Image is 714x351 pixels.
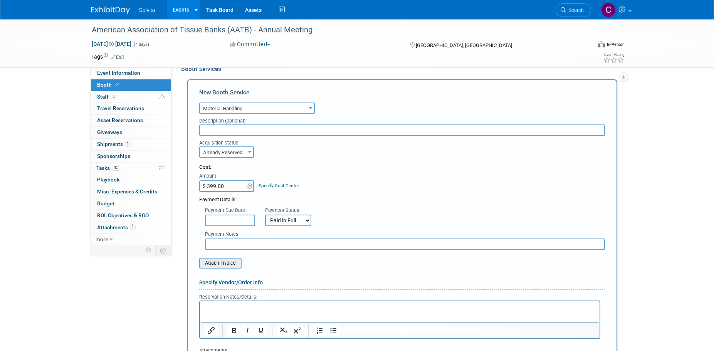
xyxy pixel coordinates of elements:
[91,151,171,162] a: Sponsorships
[111,94,116,99] span: 3
[205,325,218,336] button: Insert/edit link
[91,139,171,150] a: Shipments1
[91,7,130,14] img: ExhibitDay
[91,210,171,222] a: ROI, Objectives & ROO
[601,3,616,17] img: Cindy Miller
[97,117,143,123] span: Asset Reservations
[160,94,165,101] span: Potential Scheduling Conflict -- at least one attendee is tagged in another overlapping event.
[91,115,171,126] a: Asset Reservations
[199,293,600,301] div: Reservation Notes/Details:
[155,245,171,255] td: Toggle Event Tabs
[97,70,140,76] span: Event Information
[416,42,512,48] span: [GEOGRAPHIC_DATA], [GEOGRAPHIC_DATA]
[89,23,580,37] div: American Association of Tissue Banks (AATB) - Annual Meeting
[97,141,131,147] span: Shipments
[97,200,114,207] span: Budget
[313,325,326,336] button: Numbered list
[603,53,624,57] div: Event Rating
[91,67,171,79] a: Event Information
[205,231,605,238] div: Payment Notes
[97,94,116,100] span: Staff
[327,325,340,336] button: Bullet list
[199,88,605,101] div: New Booth Service
[199,173,255,180] div: Amount
[91,103,171,114] a: Travel Reservations
[133,42,149,47] span: (4 days)
[125,141,131,147] span: 1
[97,188,157,195] span: Misc. Expenses & Credits
[265,207,317,215] div: Payment Status
[91,186,171,198] a: Misc. Expenses & Credits
[97,129,122,135] span: Giveaways
[199,102,315,114] span: Material Handling
[606,42,625,47] div: In-Person
[199,279,263,286] a: Specify Vendor/Order Info
[91,163,171,174] a: Tasks0%
[96,236,108,242] span: more
[199,146,254,158] span: Already Reserved
[566,7,584,13] span: Search
[546,40,625,52] div: Event Format
[97,153,130,159] span: Sponsorships
[112,165,120,171] span: 0%
[97,176,119,183] span: Playbook
[91,40,132,47] span: [DATE] [DATE]
[91,198,171,210] a: Budget
[91,91,171,103] a: Staff3
[91,127,171,138] a: Giveaways
[142,245,156,255] td: Personalize Event Tab Strip
[115,82,119,87] i: Booth reservation complete
[199,164,605,171] div: Cost:
[97,224,136,230] span: Attachments
[96,165,120,171] span: Tasks
[91,79,171,91] a: Booth
[139,7,155,13] span: Solvita
[199,136,257,146] div: Acquisition status
[241,325,254,336] button: Italic
[200,301,600,322] iframe: Rich Text Area
[291,325,304,336] button: Superscript
[598,41,605,47] img: Format-Inperson.png
[97,212,149,218] span: ROI, Objectives & ROO
[91,174,171,186] a: Playbook
[111,54,124,60] a: Edit
[205,207,254,215] div: Payment Due Date
[199,192,605,203] div: Payment Details:
[277,325,290,336] button: Subscript
[227,325,240,336] button: Bold
[200,147,253,158] span: Already Reserved
[181,65,623,73] div: Booth Services
[91,234,171,245] a: more
[91,222,171,233] a: Attachments1
[130,224,136,230] span: 1
[200,103,314,114] span: Material Handling
[556,3,591,17] a: Search
[91,53,124,60] td: Tags
[254,325,267,336] button: Underline
[108,41,115,47] span: to
[97,82,121,88] span: Booth
[199,114,605,124] div: Description (optional)
[227,40,273,49] button: Committed
[259,183,299,188] a: Specify Cost Center
[97,105,144,111] span: Travel Reservations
